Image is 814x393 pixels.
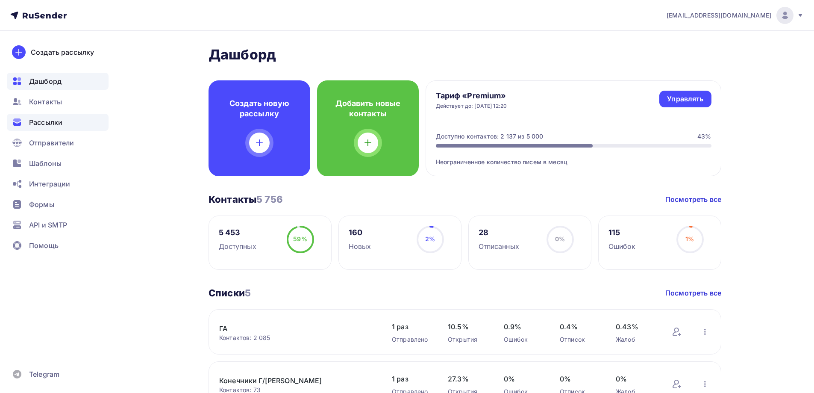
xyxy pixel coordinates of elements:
[29,117,62,127] span: Рассылки
[436,91,507,101] h4: Тариф «Premium»
[608,228,636,238] div: 115
[504,374,543,384] span: 0%
[667,7,804,24] a: [EMAIL_ADDRESS][DOMAIN_NAME]
[448,374,487,384] span: 27.3%
[29,220,67,230] span: API и SMTP
[555,235,565,242] span: 0%
[436,132,544,141] div: Доступно контактов: 2 137 из 5 000
[7,134,109,151] a: Отправители
[349,228,371,238] div: 160
[7,73,109,90] a: Дашборд
[209,193,283,205] h3: Контакты
[29,97,62,107] span: Контакты
[479,241,519,251] div: Отписанных
[31,47,94,57] div: Создать рассылку
[560,335,599,344] div: Отписок
[29,158,62,168] span: Шаблоны
[667,94,703,104] div: Управлять
[209,287,251,299] h3: Списки
[560,374,599,384] span: 0%
[219,241,256,251] div: Доступных
[29,138,74,148] span: Отправители
[479,228,519,238] div: 28
[29,369,59,379] span: Telegram
[436,103,507,109] div: Действует до: [DATE] 12:20
[245,287,251,298] span: 5
[616,322,655,332] span: 0.43%
[29,199,54,210] span: Формы
[219,323,364,334] a: ГА
[222,98,297,119] h4: Создать новую рассылку
[392,335,431,344] div: Отправлено
[436,148,711,166] div: Неограниченное количество писем в месяц
[7,114,109,131] a: Рассылки
[504,322,543,332] span: 0.9%
[392,322,431,332] span: 1 раз
[219,334,375,342] div: Контактов: 2 085
[697,132,711,141] div: 43%
[425,235,435,242] span: 2%
[349,241,371,251] div: Новых
[219,228,256,238] div: 5 453
[219,375,364,386] a: Конечники Г/[PERSON_NAME]
[29,240,59,251] span: Помощь
[331,98,405,119] h4: Добавить новые контакты
[665,194,721,204] a: Посмотреть все
[685,235,694,242] span: 1%
[448,335,487,344] div: Открытия
[209,46,721,63] h2: Дашборд
[29,179,70,189] span: Интеграции
[667,11,771,20] span: [EMAIL_ADDRESS][DOMAIN_NAME]
[29,76,62,86] span: Дашборд
[293,235,307,242] span: 59%
[7,93,109,110] a: Контакты
[616,374,655,384] span: 0%
[665,288,721,298] a: Посмотреть все
[392,374,431,384] span: 1 раз
[7,155,109,172] a: Шаблоны
[504,335,543,344] div: Ошибок
[608,241,636,251] div: Ошибок
[448,322,487,332] span: 10.5%
[7,196,109,213] a: Формы
[616,335,655,344] div: Жалоб
[256,194,283,205] span: 5 756
[560,322,599,332] span: 0.4%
